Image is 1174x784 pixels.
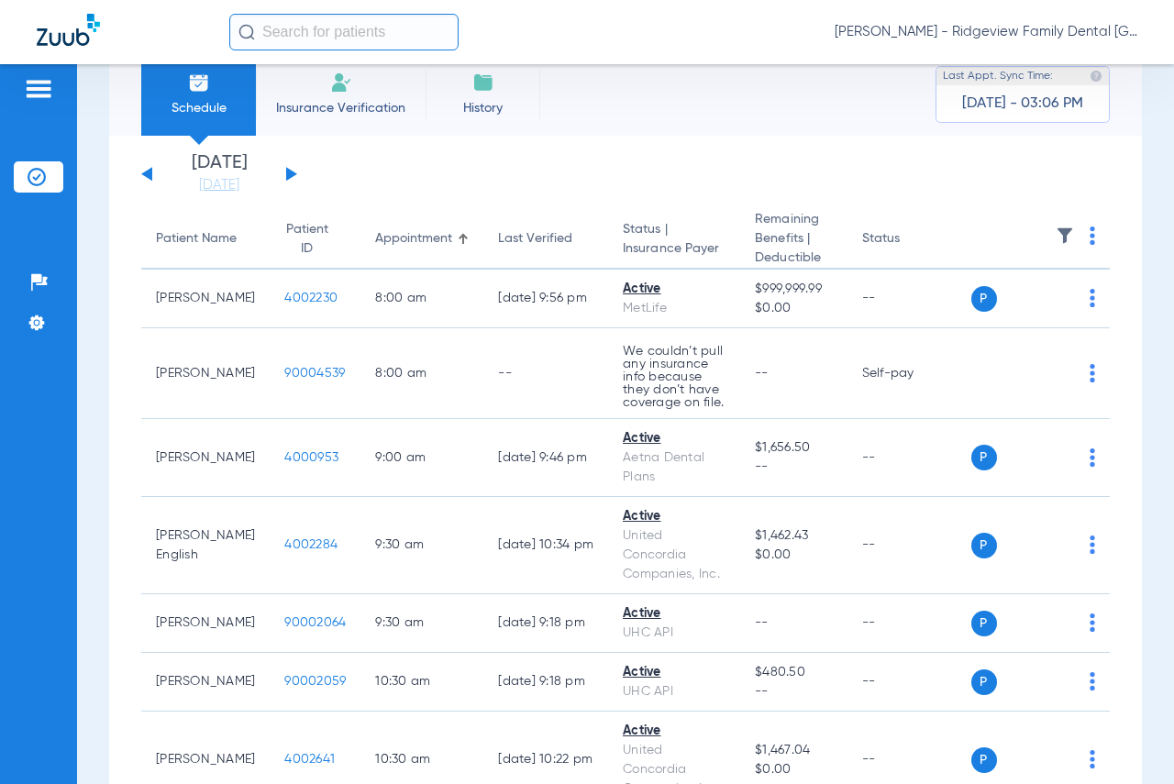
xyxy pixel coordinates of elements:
div: Aetna Dental Plans [623,448,725,487]
td: [PERSON_NAME] [141,594,270,653]
td: 9:30 AM [360,594,483,653]
span: $480.50 [755,663,832,682]
span: $0.00 [755,760,832,779]
span: Insurance Verification [270,99,412,117]
td: [DATE] 10:34 PM [483,497,608,594]
span: Last Appt. Sync Time: [943,67,1053,85]
td: 8:00 AM [360,270,483,328]
div: Appointment [375,229,452,248]
div: Last Verified [498,229,593,248]
div: Patient Name [156,229,237,248]
span: 4000953 [284,451,338,464]
div: Appointment [375,229,469,248]
td: -- [847,270,971,328]
td: 9:00 AM [360,419,483,497]
span: -- [755,458,832,477]
img: group-dot-blue.svg [1090,672,1095,690]
span: P [971,611,997,636]
span: 90002059 [284,675,346,688]
td: 10:30 AM [360,653,483,712]
img: group-dot-blue.svg [1090,226,1095,245]
a: [DATE] [164,176,274,194]
div: Active [623,507,725,526]
span: P [971,286,997,312]
span: $1,467.04 [755,741,832,760]
img: Zuub Logo [37,14,100,46]
img: group-dot-blue.svg [1090,448,1095,467]
th: Remaining Benefits | [740,210,847,270]
img: Manual Insurance Verification [330,72,352,94]
td: 8:00 AM [360,328,483,419]
td: [DATE] 9:56 PM [483,270,608,328]
iframe: Chat Widget [1082,696,1174,784]
span: 4002230 [284,292,338,304]
img: group-dot-blue.svg [1090,364,1095,382]
div: Active [623,604,725,624]
span: 90002064 [284,616,346,629]
span: Deductible [755,248,832,268]
td: -- [847,419,971,497]
td: 9:30 AM [360,497,483,594]
td: -- [847,594,971,653]
div: Patient ID [284,220,346,259]
span: $1,462.43 [755,526,832,546]
td: -- [847,497,971,594]
img: group-dot-blue.svg [1090,536,1095,554]
td: [PERSON_NAME] [141,328,270,419]
span: $999,999.99 [755,280,832,299]
span: 4002641 [284,753,335,766]
span: P [971,747,997,773]
td: -- [483,328,608,419]
span: History [439,99,526,117]
span: Schedule [155,99,242,117]
td: [PERSON_NAME] English [141,497,270,594]
td: [PERSON_NAME] [141,653,270,712]
div: Patient Name [156,229,255,248]
span: $1,656.50 [755,438,832,458]
span: Insurance Payer [623,239,725,259]
input: Search for patients [229,14,459,50]
p: We couldn’t pull any insurance info because they don’t have coverage on file. [623,345,725,409]
img: filter.svg [1056,226,1074,245]
div: Active [623,663,725,682]
span: -- [755,682,832,701]
div: UHC API [623,624,725,643]
div: Patient ID [284,220,329,259]
img: group-dot-blue.svg [1090,613,1095,632]
div: Active [623,722,725,741]
div: United Concordia Companies, Inc. [623,526,725,584]
div: Last Verified [498,229,572,248]
td: Self-pay [847,328,971,419]
span: [PERSON_NAME] - Ridgeview Family Dental [GEOGRAPHIC_DATA] [835,23,1137,41]
div: UHC API [623,682,725,701]
td: [DATE] 9:46 PM [483,419,608,497]
span: $0.00 [755,299,832,318]
img: Schedule [188,72,210,94]
div: MetLife [623,299,725,318]
td: -- [847,653,971,712]
span: $0.00 [755,546,832,565]
th: Status [847,210,971,270]
td: [PERSON_NAME] [141,419,270,497]
div: Active [623,429,725,448]
td: [DATE] 9:18 PM [483,653,608,712]
div: Active [623,280,725,299]
span: P [971,533,997,558]
img: History [472,72,494,94]
img: group-dot-blue.svg [1090,289,1095,307]
span: 90004539 [284,367,345,380]
td: [PERSON_NAME] [141,270,270,328]
img: hamburger-icon [24,78,53,100]
span: P [971,445,997,470]
img: Search Icon [238,24,255,40]
span: 4002284 [284,538,338,551]
li: [DATE] [164,154,274,194]
img: last sync help info [1090,70,1102,83]
span: -- [755,616,769,629]
span: -- [755,367,769,380]
th: Status | [608,210,740,270]
span: [DATE] - 03:06 PM [962,94,1083,113]
span: P [971,669,997,695]
td: [DATE] 9:18 PM [483,594,608,653]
